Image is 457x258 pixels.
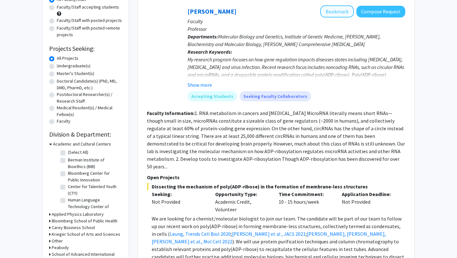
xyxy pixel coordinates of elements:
[57,105,122,118] label: Medical Resident(s) / Medical Fellow(s)
[68,197,121,217] label: Human Language Technology Center of Excellence (HLTCOE)
[188,25,405,33] p: Professor
[53,141,111,147] h3: Academic and Cultural Centers
[68,157,121,170] label: Berman Institute of Bioethics (BIB)
[152,198,206,206] div: Not Provided
[57,78,122,91] label: Doctoral Candidate(s) (PhD, MD, DMD, PharmD, etc.)
[52,244,69,251] h3: Peabody
[188,33,218,40] b: Departments:
[337,190,401,213] div: Not Provided
[147,110,195,116] b: Faculty Information:
[147,173,405,181] p: Open Projects
[232,231,306,237] a: [PERSON_NAME] et al , JACS 2021
[274,190,337,213] div: 10 - 15 hours/week
[57,118,70,125] label: Faculty
[210,190,274,213] div: Academic Credit, Volunteer
[57,63,90,69] label: Undergraduate(s)
[188,56,405,124] div: My research program focuses on how gene regulation impacts diseases states including [MEDICAL_DAT...
[57,91,122,105] label: Postdoctoral Researcher(s) / Research Staff
[68,183,121,197] label: Center for Talented Youth (CTY)
[356,6,405,17] button: Compose Request to Anthony K. L. Leung
[188,49,232,55] b: Research Keywords:
[68,149,88,156] label: (Select All)
[147,110,405,170] fg-read-more: 1. RNA metabolism in cancers and [MEDICAL_DATA] MicroRNA literally means short RNAs—though small ...
[68,170,121,183] label: Bloomberg Center for Public Innovation
[152,190,206,198] p: Seeking:
[52,224,95,231] h3: Carey Business School
[170,231,231,237] a: Leung, Trends Cell Biol 2020
[49,131,122,138] h2: Division & Department:
[57,17,122,24] label: Faculty/Staff with posted projects
[188,17,405,25] p: Faculty
[57,70,94,77] label: Master's Student(s)
[188,33,381,47] span: Molecular Biology and Genetics, Institute of Genetic Medicine, [PERSON_NAME], Biochemistry and Mo...
[215,190,269,198] p: Opportunity Type:
[342,190,396,198] p: Application Deadline:
[320,5,354,17] button: Add Anthony K. L. Leung to Bookmarks
[52,231,120,238] h3: Krieger School of Arts and Sciences
[188,7,236,15] a: [PERSON_NAME]
[147,183,405,190] span: Dissecting the mechanism of poly(ADP-ribose) in the formation of membrane-less structures
[240,91,311,101] mat-chip: Seeking Faculty Collaborators
[188,91,237,101] mat-chip: Accepting Students
[52,211,104,218] h3: Applied Physics Laboratory
[57,55,78,62] label: All Projects
[5,229,27,253] iframe: Chat
[279,190,333,198] p: Time Commitment:
[49,45,122,52] h2: Projects Seeking:
[57,4,119,10] label: Faculty/Staff accepting students
[57,25,122,38] label: Faculty/Staff with posted remote projects
[52,238,63,244] h3: Other
[188,81,212,89] button: Show more
[52,218,117,224] h3: Bloomberg School of Public Health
